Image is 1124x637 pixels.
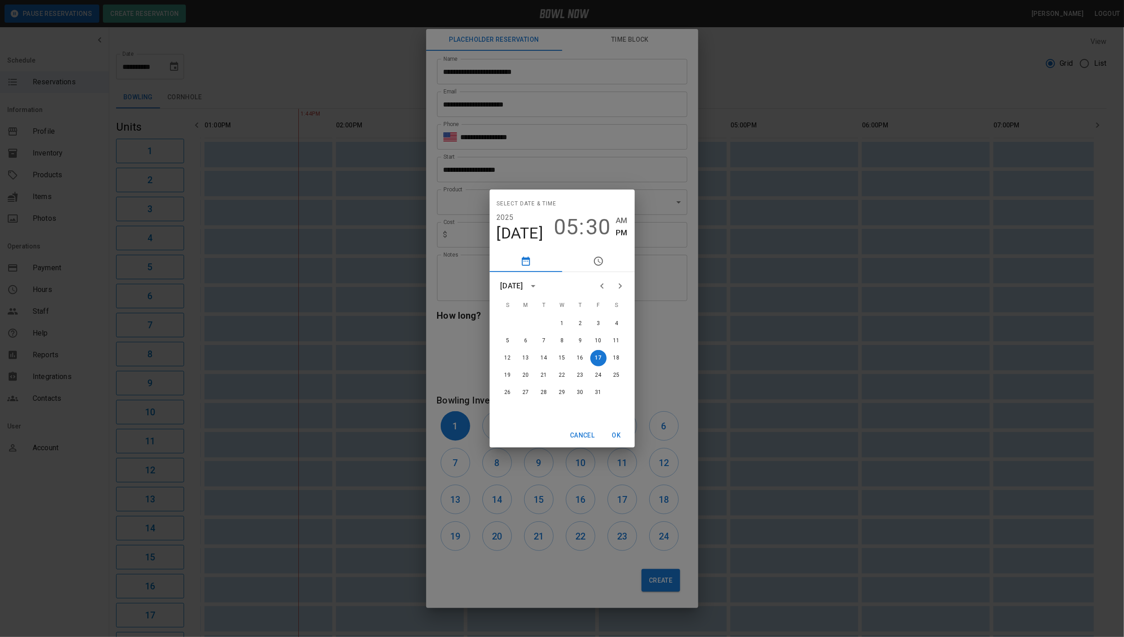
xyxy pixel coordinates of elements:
[536,350,552,366] button: 14
[572,350,589,366] button: 16
[572,333,589,349] button: 9
[554,350,570,366] button: 15
[590,297,607,315] span: Friday
[608,297,625,315] span: Saturday
[611,277,629,295] button: Next month
[590,316,607,332] button: 3
[590,350,607,366] button: 17
[554,297,570,315] span: Wednesday
[554,333,570,349] button: 8
[518,297,534,315] span: Monday
[572,384,589,401] button: 30
[602,427,631,444] button: OK
[554,316,570,332] button: 1
[500,333,516,349] button: 5
[590,367,607,384] button: 24
[536,297,552,315] span: Tuesday
[616,214,627,227] button: AM
[562,250,635,272] button: pick time
[518,367,534,384] button: 20
[500,350,516,366] button: 12
[616,227,627,239] button: PM
[586,214,610,240] button: 30
[608,350,625,366] button: 18
[490,250,562,272] button: pick date
[501,281,523,292] div: [DATE]
[566,427,598,444] button: Cancel
[572,367,589,384] button: 23
[593,277,611,295] button: Previous month
[608,367,625,384] button: 25
[497,197,557,211] span: Select date & time
[590,384,607,401] button: 31
[497,211,514,224] button: 2025
[572,316,589,332] button: 2
[554,367,570,384] button: 22
[500,367,516,384] button: 19
[536,367,552,384] button: 21
[536,384,552,401] button: 28
[518,350,534,366] button: 13
[536,333,552,349] button: 7
[590,333,607,349] button: 10
[608,333,625,349] button: 11
[608,316,625,332] button: 4
[554,384,570,401] button: 29
[554,214,578,240] button: 05
[518,384,534,401] button: 27
[497,224,544,243] button: [DATE]
[500,384,516,401] button: 26
[518,333,534,349] button: 6
[500,297,516,315] span: Sunday
[579,214,584,240] span: :
[526,278,541,294] button: calendar view is open, switch to year view
[572,297,589,315] span: Thursday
